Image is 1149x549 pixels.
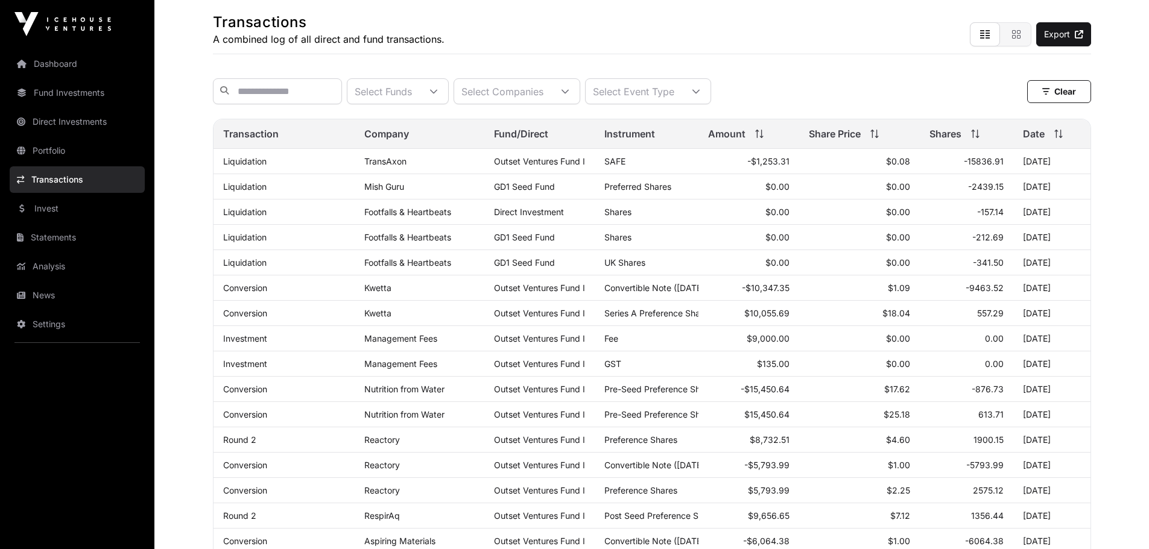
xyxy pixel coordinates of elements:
span: SAFE [604,156,625,166]
img: Icehouse Ventures Logo [14,12,111,36]
span: Fund/Direct [494,127,548,141]
a: Transactions [10,166,145,193]
td: -$10,347.35 [698,275,799,301]
td: [DATE] [1013,402,1090,427]
td: [DATE] [1013,250,1090,275]
span: Shares [604,232,631,242]
p: Management Fees [364,359,475,369]
span: -6064.38 [965,536,1004,546]
div: Chat Widget [1089,491,1149,549]
a: GD1 Seed Fund [494,232,555,242]
a: Liquidation [223,232,267,242]
span: -15836.91 [964,156,1004,166]
span: Pre-Seed Preference Shares [604,409,717,419]
span: $0.00 [886,207,910,217]
a: Outset Ventures Fund I [494,359,585,369]
a: Outset Ventures Fund I [494,460,585,470]
span: $0.00 [886,181,910,192]
td: [DATE] [1013,174,1090,199]
span: $4.60 [886,434,910,445]
a: Footfalls & Heartbeats [364,232,451,242]
div: Select Companies [454,79,551,104]
a: Footfalls & Heartbeats [364,207,451,217]
a: Outset Ventures Fund I [494,308,585,318]
a: RespirAq [364,510,400,521]
span: $7.12 [890,510,910,521]
span: 0.00 [985,359,1004,369]
td: [DATE] [1013,225,1090,250]
td: [DATE] [1013,326,1090,351]
td: -$1,253.31 [698,149,799,174]
h1: Transactions [213,13,445,32]
div: Select Funds [347,79,419,104]
td: [DATE] [1013,377,1090,402]
a: Outset Ventures Fund I [494,333,585,344]
span: Share Price [809,127,861,141]
span: Amount [708,127,745,141]
span: Fee [604,333,618,344]
td: $10,055.69 [698,301,799,326]
a: Conversion [223,283,267,293]
td: $5,793.99 [698,478,799,503]
span: -5793.99 [966,460,1004,470]
span: -157.14 [977,207,1004,217]
span: Shares [604,207,631,217]
p: Management Fees [364,333,475,344]
td: $0.00 [698,225,799,250]
span: $25.18 [884,409,910,419]
a: Reactory [364,485,400,495]
span: $2.25 [887,485,910,495]
span: $0.00 [886,359,910,369]
a: Outset Ventures Fund I [494,156,585,166]
a: Reactory [364,460,400,470]
span: $0.08 [886,156,910,166]
td: [DATE] [1013,351,1090,377]
a: Liquidation [223,156,267,166]
span: Series A Preference Shares [604,308,712,318]
span: 613.71 [978,409,1004,419]
a: Portfolio [10,137,145,164]
a: Conversion [223,409,267,419]
a: Aspiring Materials [364,536,435,546]
td: $8,732.51 [698,427,799,453]
a: Conversion [223,384,267,394]
span: Preferred Shares [604,181,671,192]
a: Investment [223,333,267,344]
a: Direct Investments [10,108,145,135]
a: Invest [10,195,145,222]
a: News [10,282,145,309]
a: Export [1036,22,1091,46]
span: Transaction [223,127,279,141]
td: $0.00 [698,250,799,275]
span: -9463.52 [966,283,1004,293]
a: Footfalls & Heartbeats [364,257,451,268]
span: $0.00 [886,257,910,268]
a: Round 2 [223,510,256,521]
td: $135.00 [698,351,799,377]
a: Conversion [223,485,267,495]
td: -$5,793.99 [698,453,799,478]
span: Convertible Note ([DATE]) [604,536,707,546]
div: Select Event Type [586,79,682,104]
a: Nutrition from Water [364,384,445,394]
td: $0.00 [698,174,799,199]
a: Settings [10,311,145,337]
a: Conversion [223,308,267,318]
td: [DATE] [1013,503,1090,529]
a: Outset Ventures Fund I [494,409,585,419]
span: Post Seed Preference Shares [604,510,720,521]
a: Conversion [223,536,267,546]
span: -2439.15 [968,181,1004,192]
a: Mish Guru [364,181,404,192]
td: $9,656.65 [698,503,799,529]
a: Analysis [10,253,145,280]
span: 557.29 [977,308,1004,318]
span: 1900.15 [973,434,1004,445]
a: Outset Ventures Fund I [494,485,585,495]
p: A combined log of all direct and fund transactions. [213,32,445,46]
td: [DATE] [1013,453,1090,478]
td: $0.00 [698,199,799,225]
a: Statements [10,224,145,251]
a: Reactory [364,434,400,445]
span: -876.73 [972,384,1004,394]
